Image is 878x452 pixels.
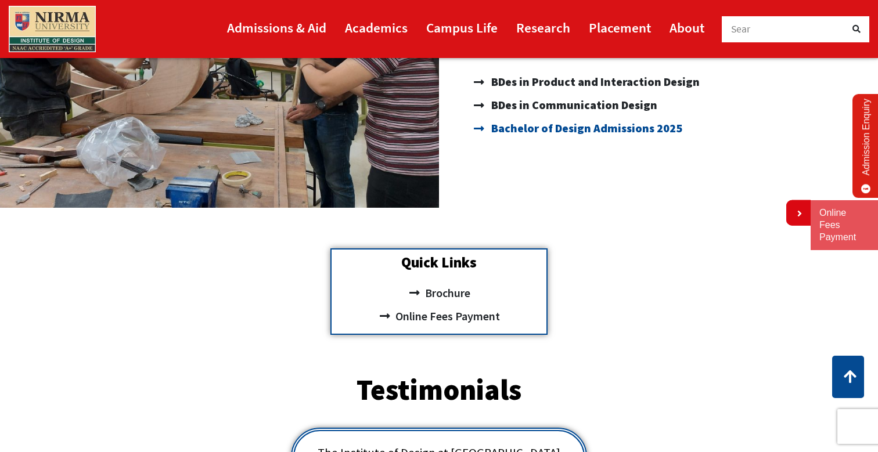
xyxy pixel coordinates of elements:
[474,117,866,140] a: Bachelor of Design Admissions 2025
[279,375,599,404] h2: Testimonials
[474,70,866,93] a: BDes in Product and Interaction Design
[393,305,500,328] span: Online Fees Payment
[345,15,408,41] a: Academics
[337,255,540,270] h2: Quick Links
[731,23,751,35] span: Sear
[474,93,866,117] a: BDes in Communication Design
[819,207,869,243] a: Online Fees Payment
[488,93,657,117] span: BDes in Communication Design
[337,305,540,328] a: Online Fees Payment
[337,281,540,305] a: Brochure
[589,15,651,41] a: Placement
[9,6,96,52] img: main_logo
[516,15,570,41] a: Research
[426,15,498,41] a: Campus Life
[422,281,470,305] span: Brochure
[227,15,326,41] a: Admissions & Aid
[670,15,704,41] a: About
[488,117,682,140] span: Bachelor of Design Admissions 2025
[488,70,700,93] span: BDes in Product and Interaction Design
